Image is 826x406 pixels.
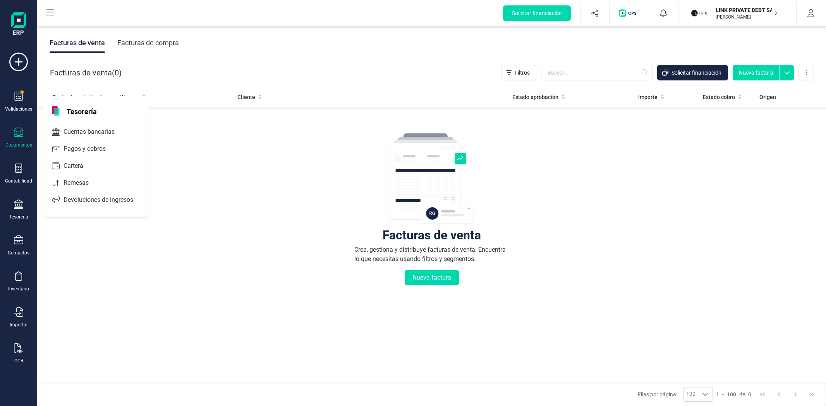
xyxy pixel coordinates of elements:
span: Estado cobro [703,93,735,101]
span: Fecha de emisión [53,93,96,101]
div: Facturas de venta [383,231,481,239]
button: Last Page [804,387,819,402]
span: 100 [727,391,736,398]
img: Logo Finanedi [11,12,26,37]
div: Contactos [8,250,29,256]
div: Crea, gestiona y distribuye facturas de venta. Encuentra lo que necesitas usando filtros y segmen... [354,245,509,264]
div: Filas por página: [638,387,713,402]
span: Número [119,93,139,101]
button: Solicitar financiación [503,5,571,21]
div: Importar [10,322,28,328]
p: LINK PRIVATE DEBT SA [716,6,778,14]
span: Solicitar financiación [671,69,721,77]
span: Devoluciones de ingresos [60,195,147,205]
span: Remesas [60,178,103,188]
span: Solicitar financiación [512,9,562,17]
button: First Page [755,387,770,402]
span: Filtros [515,69,530,77]
button: LILINK PRIVATE DEBT SA[PERSON_NAME] [688,1,787,26]
span: 100 [684,387,698,401]
button: Nueva factura [405,270,459,285]
span: Pagos y cobros [60,144,120,154]
div: OCR [14,358,23,364]
div: Contabilidad [5,178,32,184]
input: Buscar... [541,65,653,80]
button: Nueva factura [733,65,780,80]
div: Facturas de compra [117,33,179,53]
div: Documentos [5,142,32,148]
span: Estado aprobación [512,93,558,101]
div: Validaciones [5,106,32,112]
span: Tesorería [62,106,101,116]
span: de [739,391,745,398]
span: 1 [716,391,719,398]
span: Origen [759,93,776,101]
img: Logo de OPS [619,9,639,17]
p: [PERSON_NAME] [716,14,778,20]
span: Cartera [60,161,97,171]
div: Tesorería [9,214,28,220]
span: Cuentas bancarias [60,127,129,136]
img: LI [691,5,708,22]
div: Facturas de venta ( ) [50,65,122,80]
img: img-empty-table.svg [389,132,474,225]
button: Filtros [501,65,536,80]
span: Importe [638,93,658,101]
button: Previous Page [771,387,786,402]
button: Logo de OPS [614,1,644,26]
span: Cliente [237,93,255,101]
span: 0 [748,391,751,398]
button: Solicitar financiación [657,65,728,80]
button: Next Page [788,387,803,402]
div: - [716,391,751,398]
div: Inventario [8,286,29,292]
div: Facturas de venta [50,33,105,53]
span: 0 [115,67,119,78]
